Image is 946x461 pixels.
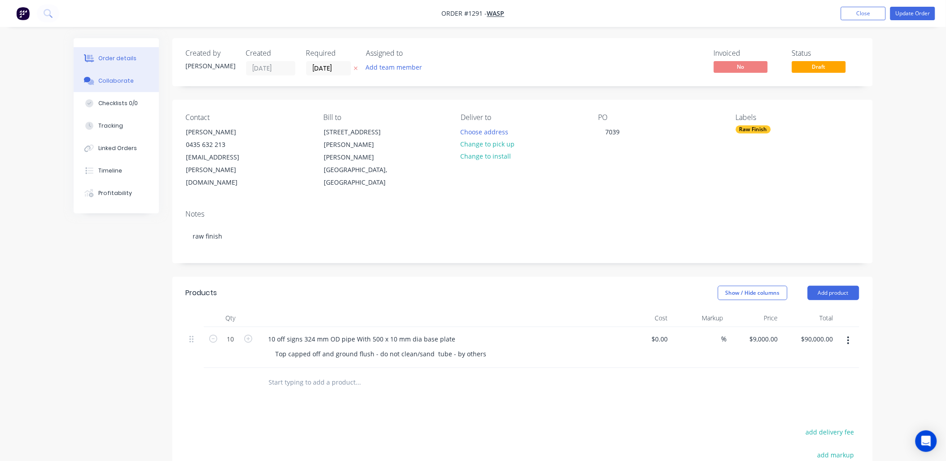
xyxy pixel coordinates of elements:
[366,61,427,73] button: Add team member
[323,113,446,122] div: Bill to
[186,113,309,122] div: Contact
[324,151,398,189] div: [PERSON_NAME][GEOGRAPHIC_DATA], [GEOGRAPHIC_DATA]
[98,99,138,107] div: Checklists 0/0
[456,125,513,137] button: Choose address
[736,125,771,133] div: Raw Finish
[74,92,159,115] button: Checklists 0/0
[617,309,672,327] div: Cost
[598,125,627,138] div: 7039
[74,47,159,70] button: Order details
[718,286,788,300] button: Show / Hide columns
[813,449,859,461] button: add markup
[186,210,859,218] div: Notes
[16,7,30,20] img: Factory
[186,61,235,71] div: [PERSON_NAME]
[98,144,137,152] div: Linked Orders
[736,113,859,122] div: Labels
[782,309,837,327] div: Total
[268,347,494,360] div: Top capped off and ground flush - do not clean/sand tube - by others
[98,77,134,85] div: Collaborate
[306,49,356,58] div: Required
[722,334,727,344] span: %
[672,309,727,327] div: Markup
[714,61,768,72] span: No
[186,151,261,189] div: [EMAIL_ADDRESS][PERSON_NAME][DOMAIN_NAME]
[186,138,261,151] div: 0435 632 213
[74,70,159,92] button: Collaborate
[74,115,159,137] button: Tracking
[487,9,505,18] a: WASP
[714,49,781,58] div: Invoiced
[74,160,159,182] button: Timeline
[324,126,398,151] div: [STREET_ADDRESS][PERSON_NAME]
[456,150,516,162] button: Change to install
[179,125,268,189] div: [PERSON_NAME]0435 632 213[EMAIL_ADDRESS][PERSON_NAME][DOMAIN_NAME]
[98,54,136,62] div: Order details
[186,49,235,58] div: Created by
[841,7,886,20] button: Close
[204,309,258,327] div: Qty
[727,309,782,327] div: Price
[792,49,859,58] div: Status
[268,373,448,391] input: Start typing to add a product...
[98,167,122,175] div: Timeline
[801,426,859,438] button: add delivery fee
[890,7,935,20] button: Update Order
[461,113,584,122] div: Deliver to
[598,113,722,122] div: PO
[74,137,159,160] button: Linked Orders
[186,288,217,298] div: Products
[246,49,295,58] div: Created
[186,126,261,138] div: [PERSON_NAME]
[316,125,406,189] div: [STREET_ADDRESS][PERSON_NAME][PERSON_NAME][GEOGRAPHIC_DATA], [GEOGRAPHIC_DATA]
[74,182,159,204] button: Profitability
[98,189,132,197] div: Profitability
[915,430,937,452] div: Open Intercom Messenger
[261,332,463,346] div: 10 off signs 324 mm OD pipe With 500 x 10 mm dia base plate
[366,49,456,58] div: Assigned to
[792,61,846,72] span: Draft
[361,61,427,73] button: Add team member
[442,9,487,18] span: Order #1291 -
[186,222,859,250] div: raw finish
[456,138,519,150] button: Change to pick up
[98,122,123,130] div: Tracking
[808,286,859,300] button: Add product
